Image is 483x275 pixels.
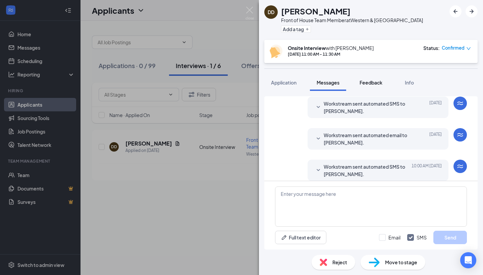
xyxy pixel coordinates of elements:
[466,46,471,51] span: down
[288,45,374,51] div: with [PERSON_NAME]
[456,162,464,170] svg: WorkstreamLogo
[314,103,322,111] svg: SmallChevronDown
[281,17,423,23] div: Front of House Team Member at Western & [GEOGRAPHIC_DATA]
[451,7,460,15] svg: ArrowLeftNew
[468,7,476,15] svg: ArrowRight
[466,5,478,17] button: ArrowRight
[324,100,412,115] span: Workstream sent automated SMS to [PERSON_NAME].
[442,45,465,51] span: Confirmed
[314,135,322,143] svg: SmallChevronDown
[405,79,414,86] span: Info
[281,234,287,241] svg: Pen
[360,79,382,86] span: Feedback
[460,252,476,268] div: Open Intercom Messenger
[456,99,464,107] svg: WorkstreamLogo
[288,45,326,51] b: Onsite Interview
[429,100,442,115] span: [DATE]
[429,131,442,146] span: [DATE]
[324,131,412,146] span: Workstream sent automated email to [PERSON_NAME].
[314,166,322,174] svg: SmallChevronDown
[275,231,326,244] button: Full text editorPen
[385,259,417,266] span: Move to stage
[456,131,464,139] svg: WorkstreamLogo
[288,51,374,57] div: [DATE] 11:00 AM - 11:30 AM
[317,79,339,86] span: Messages
[423,45,440,51] div: Status :
[281,25,311,33] button: PlusAdd a tag
[412,163,442,178] span: [DATE] 10:00 AM
[332,259,347,266] span: Reject
[324,163,412,178] span: Workstream sent automated SMS to [PERSON_NAME].
[281,5,351,17] h1: [PERSON_NAME]
[433,231,467,244] button: Send
[268,9,274,15] div: DD
[271,79,297,86] span: Application
[449,5,462,17] button: ArrowLeftNew
[305,27,309,31] svg: Plus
